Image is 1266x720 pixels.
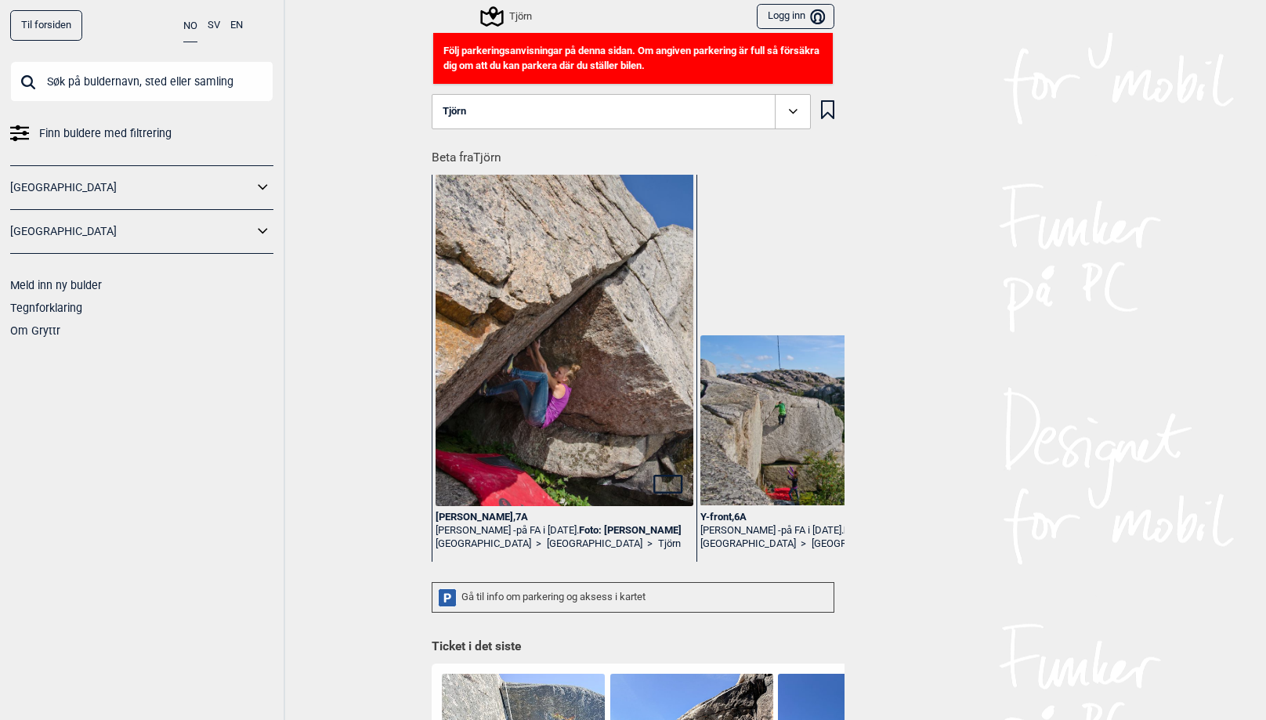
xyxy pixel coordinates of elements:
[443,43,823,74] p: Följ parkeringsanvisningar på denna sidan. Om angiven parkering är full så försäkra dig om att du...
[230,10,243,41] button: EN
[436,150,693,539] img: Stella pa Stella
[844,524,946,536] a: Foto: [PERSON_NAME]
[801,537,806,551] span: >
[700,537,796,551] a: [GEOGRAPHIC_DATA]
[436,511,693,524] div: [PERSON_NAME] , 7A
[10,302,82,314] a: Tegnforklaring
[483,7,532,26] div: Tjörn
[436,537,531,551] a: [GEOGRAPHIC_DATA]
[436,524,693,537] div: [PERSON_NAME] -
[10,279,102,291] a: Meld inn ny bulder
[658,537,681,551] a: Tjörn
[10,324,60,337] a: Om Gryttr
[10,176,253,199] a: [GEOGRAPHIC_DATA]
[781,524,946,536] p: på FA i [DATE].
[208,10,220,41] button: SV
[432,94,811,130] button: Tjörn
[700,335,958,506] img: 6107312368 cd6d6f9c05 o
[10,220,253,243] a: [GEOGRAPHIC_DATA]
[700,524,958,537] div: [PERSON_NAME] -
[757,4,834,30] button: Logg inn
[516,524,682,536] p: på FA i [DATE].
[432,639,834,656] h1: Ticket i det siste
[547,537,642,551] a: [GEOGRAPHIC_DATA]
[39,122,172,145] span: Finn buldere med filtrering
[647,537,653,551] span: >
[10,122,273,145] a: Finn buldere med filtrering
[432,582,834,613] div: Gå til info om parkering og aksess i kartet
[10,10,82,41] a: Til forsiden
[10,61,273,102] input: Søk på buldernavn, sted eller samling
[579,524,682,536] a: Foto: [PERSON_NAME]
[536,537,541,551] span: >
[432,139,845,167] h1: Beta fra Tjörn
[812,537,907,551] a: [GEOGRAPHIC_DATA]
[700,511,958,524] div: Y-front , 6A
[443,106,466,118] span: Tjörn
[183,10,197,42] button: NO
